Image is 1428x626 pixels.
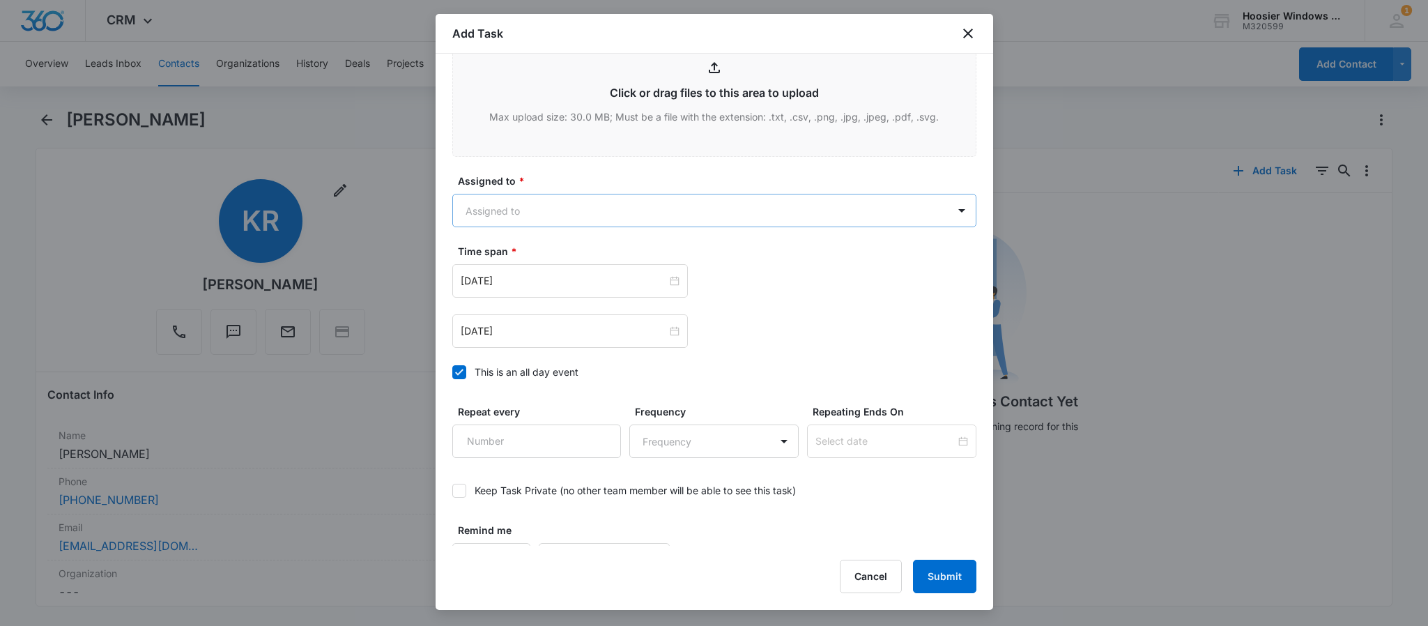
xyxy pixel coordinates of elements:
[815,434,955,449] input: Select date
[475,483,796,498] div: Keep Task Private (no other team member will be able to see this task)
[635,404,804,419] label: Frequency
[461,273,667,289] input: Oct 13, 2025
[960,25,976,42] button: close
[840,560,902,593] button: Cancel
[461,323,667,339] input: Oct 13, 2025
[458,174,982,188] label: Assigned to
[458,404,627,419] label: Repeat every
[913,560,976,593] button: Submit
[813,404,982,419] label: Repeating Ends On
[475,365,578,379] div: This is an all day event
[452,25,503,42] h1: Add Task
[452,543,531,577] input: Number
[452,425,622,458] input: Number
[458,523,537,537] label: Remind me
[458,244,982,259] label: Time span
